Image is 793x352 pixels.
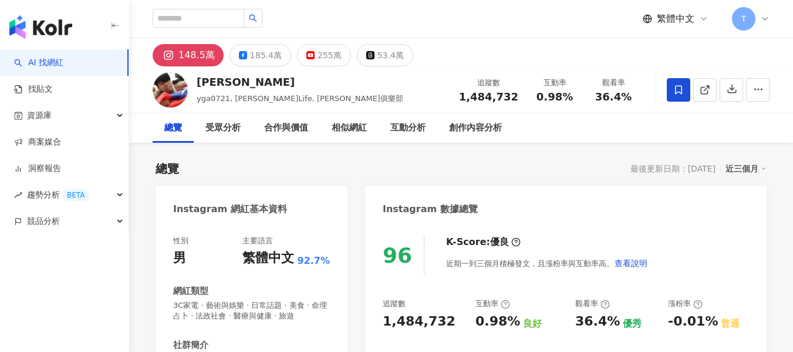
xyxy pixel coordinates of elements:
img: KOL Avatar [153,72,188,108]
span: rise [14,191,22,199]
div: BETA [62,189,89,201]
div: [PERSON_NAME] [197,75,403,89]
span: 資源庫 [27,102,52,129]
div: 追蹤數 [383,299,406,309]
div: 相似網紅 [332,121,367,135]
span: yga0721, [PERSON_NAME]Life, [PERSON_NAME]俱樂部 [197,94,403,103]
div: 良好 [523,317,542,330]
button: 148.5萬 [153,44,224,66]
span: 1,484,732 [459,90,518,103]
button: 185.4萬 [230,44,291,66]
span: 92.7% [297,254,330,267]
span: 繁體中文 [657,12,694,25]
div: -0.01% [668,313,718,331]
span: 趨勢分析 [27,182,89,208]
div: 追蹤數 [459,77,518,89]
div: 互動率 [532,77,577,89]
div: 0.98% [475,313,520,331]
div: 總覽 [156,160,179,177]
div: 觀看率 [575,299,610,309]
div: 近三個月 [725,161,767,176]
div: 近期一到三個月積極發文，且漲粉率與互動率高。 [446,252,648,275]
button: 查看說明 [614,252,648,275]
div: 創作內容分析 [449,121,502,135]
div: 受眾分析 [205,121,241,135]
span: 3C家電 · 藝術與娛樂 · 日常話題 · 美食 · 命理占卜 · 法政社會 · 醫療與健康 · 旅遊 [173,300,330,321]
a: searchAI 找網紅 [14,57,63,69]
div: 96 [383,243,412,267]
span: 36.4% [595,91,632,103]
div: 主要語言 [242,236,273,246]
div: 男 [173,249,186,267]
div: 36.4% [575,313,620,331]
div: 185.4萬 [250,47,282,63]
div: 觀看率 [591,77,636,89]
div: 普通 [721,317,740,330]
div: 優良 [490,236,509,249]
div: 1,484,732 [383,313,455,331]
div: 53.4萬 [377,47,404,63]
a: 商案媒合 [14,136,61,148]
div: 漲粉率 [668,299,703,309]
div: 255萬 [318,47,342,63]
div: 互動率 [475,299,510,309]
a: 找貼文 [14,83,53,95]
span: search [249,14,257,22]
span: 0.98% [536,91,573,103]
div: 148.5萬 [178,47,215,63]
span: 查看說明 [615,259,647,268]
img: logo [9,15,72,39]
div: 優秀 [623,317,642,330]
button: 255萬 [297,44,351,66]
a: 洞察報告 [14,163,61,175]
div: 最後更新日期：[DATE] [630,164,716,173]
div: Instagram 網紅基本資料 [173,203,287,216]
div: 總覽 [164,121,182,135]
div: Instagram 數據總覽 [383,203,478,216]
button: 53.4萬 [357,44,413,66]
div: K-Score : [446,236,521,249]
div: 性別 [173,236,188,246]
span: T [741,12,747,25]
span: 競品分析 [27,208,60,234]
div: 網紅類型 [173,285,208,297]
div: 互動分析 [390,121,426,135]
div: 合作與價值 [264,121,308,135]
div: 社群簡介 [173,339,208,351]
div: 繁體中文 [242,249,294,267]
